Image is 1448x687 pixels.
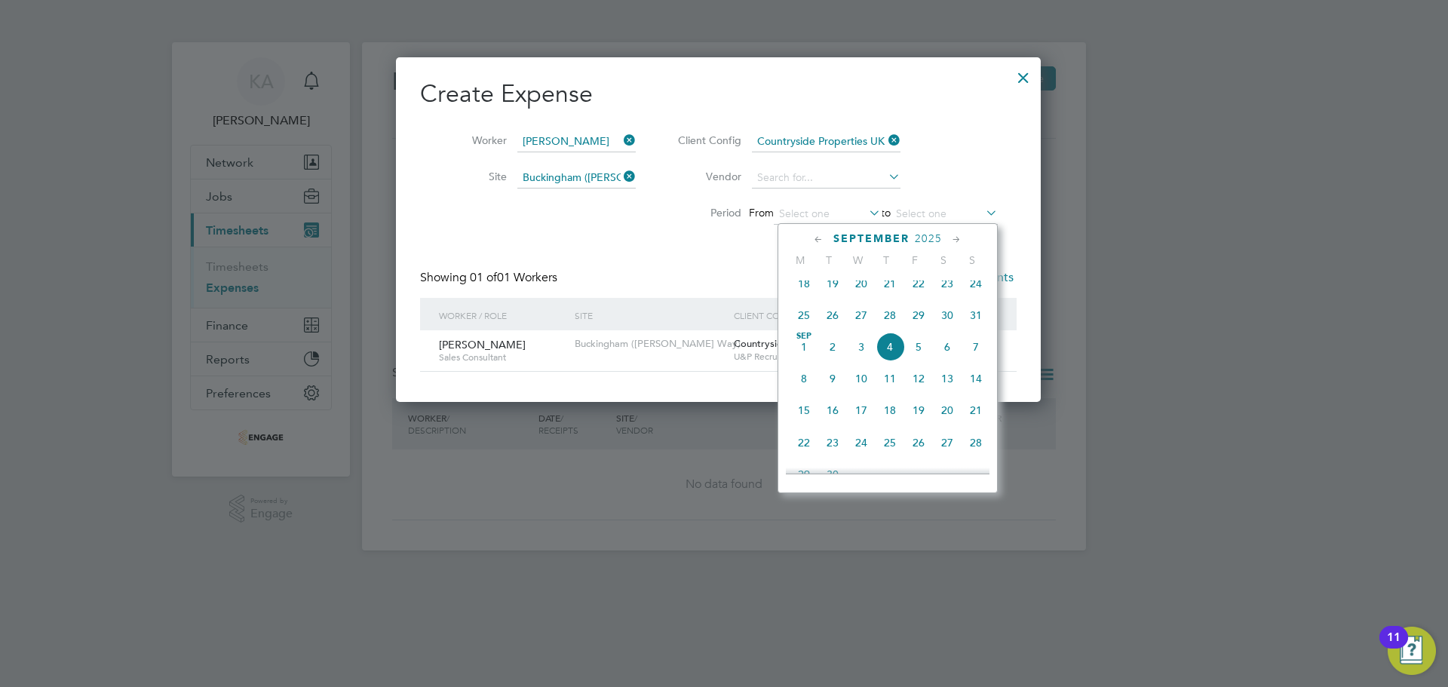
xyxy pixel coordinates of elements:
[655,196,1017,232] li: From to
[1387,637,1400,657] div: 11
[439,133,507,147] label: Worker
[435,298,571,333] div: Worker / Role
[790,364,818,393] span: 8
[818,301,847,330] span: 26
[904,364,933,393] span: 12
[847,364,876,393] span: 10
[734,351,885,363] span: U&P Recruitment Limited
[847,428,876,457] span: 24
[517,131,636,152] input: Search for...
[962,333,990,361] span: 7
[786,253,814,267] span: M
[470,270,557,285] span: 01 Workers
[774,204,881,225] input: Select one
[420,78,1017,110] h2: Create Expense
[876,269,904,298] span: 21
[958,253,986,267] span: S
[517,167,636,189] input: Search for...
[900,253,929,267] span: F
[872,253,900,267] span: T
[962,364,990,393] span: 14
[876,428,904,457] span: 25
[790,333,818,361] span: 1
[962,269,990,298] span: 24
[730,298,888,333] div: Client Config / Vendor
[439,338,526,351] span: [PERSON_NAME]
[1388,627,1436,675] button: Open Resource Center, 11 new notifications
[904,428,933,457] span: 26
[876,333,904,361] span: 4
[818,460,847,489] span: 30
[962,396,990,425] span: 21
[575,337,741,350] span: Buckingham ([PERSON_NAME] Way)
[904,269,933,298] span: 22
[904,333,933,361] span: 5
[904,301,933,330] span: 29
[929,253,958,267] span: S
[847,333,876,361] span: 3
[933,269,962,298] span: 23
[734,337,872,350] span: Countryside Properties UK Ltd
[420,270,560,286] div: Showing
[673,170,741,183] label: Vendor
[790,301,818,330] span: 25
[847,396,876,425] span: 17
[891,204,998,225] input: Select one
[790,428,818,457] span: 22
[847,269,876,298] span: 20
[818,333,847,361] span: 2
[876,301,904,330] span: 28
[818,269,847,298] span: 19
[818,364,847,393] span: 9
[843,253,872,267] span: W
[962,301,990,330] span: 31
[915,232,942,245] span: 2025
[470,270,497,285] span: 01 of
[571,298,729,333] div: Site
[876,364,904,393] span: 11
[790,333,818,340] span: Sep
[962,428,990,457] span: 28
[790,460,818,489] span: 29
[933,428,962,457] span: 27
[752,131,900,152] input: Search for...
[876,396,904,425] span: 18
[814,253,843,267] span: T
[818,428,847,457] span: 23
[818,396,847,425] span: 16
[673,206,741,219] label: Period
[673,133,741,147] label: Client Config
[933,364,962,393] span: 13
[933,333,962,361] span: 6
[904,396,933,425] span: 19
[933,301,962,330] span: 30
[439,170,507,183] label: Site
[752,167,900,189] input: Search for...
[847,301,876,330] span: 27
[790,396,818,425] span: 15
[439,351,563,363] span: Sales Consultant
[933,396,962,425] span: 20
[833,232,910,245] span: September
[790,269,818,298] span: 18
